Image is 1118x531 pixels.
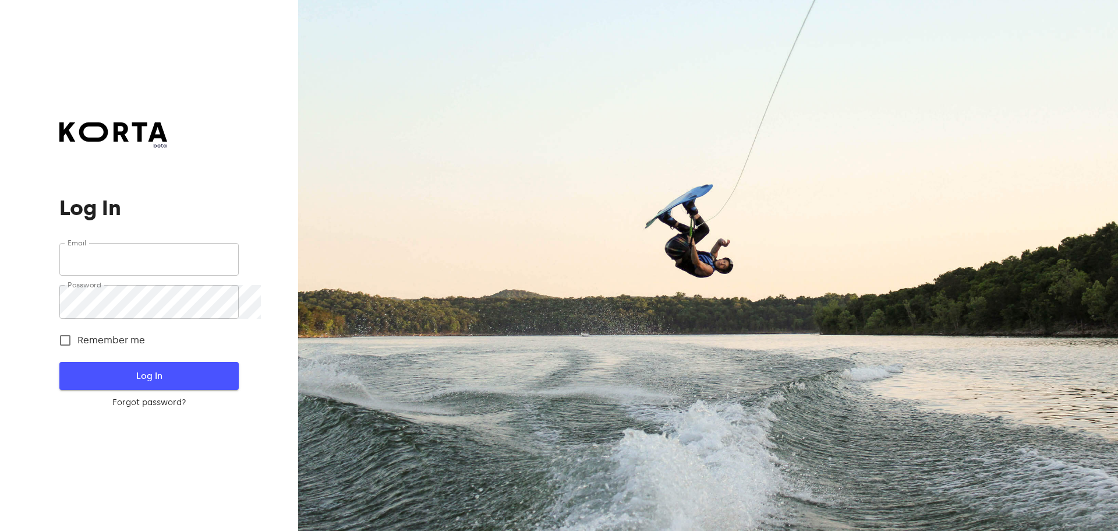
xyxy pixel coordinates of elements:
[59,196,238,220] h1: Log In
[77,333,145,347] span: Remember me
[59,397,238,409] a: Forgot password?
[78,368,220,384] span: Log In
[59,362,238,390] button: Log In
[59,142,167,150] span: beta
[59,122,167,142] img: Korta
[59,122,167,150] a: beta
